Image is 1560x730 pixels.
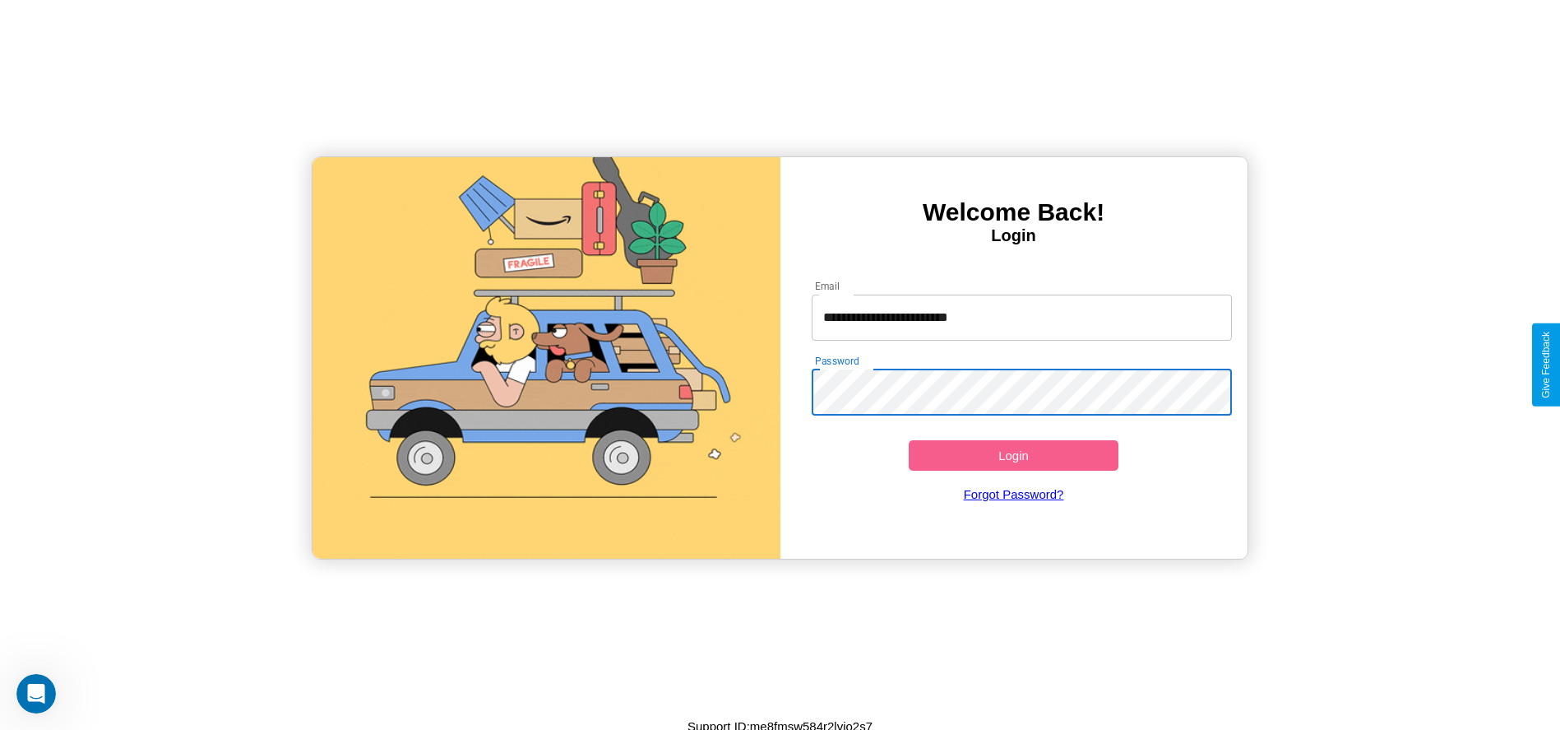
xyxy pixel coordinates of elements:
[780,198,1248,226] h3: Welcome Back!
[815,279,840,293] label: Email
[815,354,859,368] label: Password
[312,157,780,559] img: gif
[16,674,56,714] iframe: Intercom live chat
[1540,332,1552,398] div: Give Feedback
[803,471,1224,518] a: Forgot Password?
[909,440,1119,471] button: Login
[780,226,1248,245] h4: Login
